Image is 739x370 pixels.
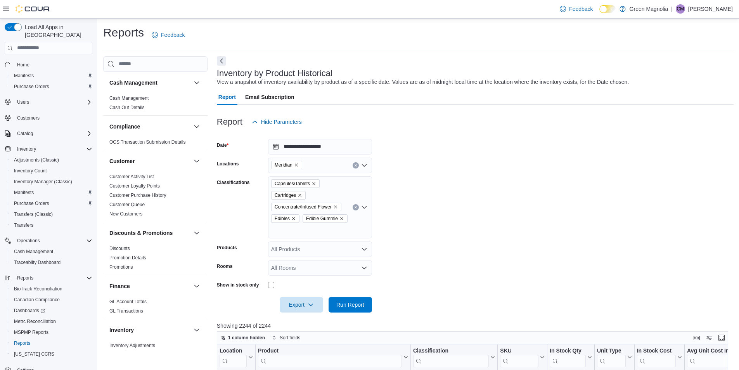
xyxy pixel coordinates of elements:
[109,105,145,110] a: Cash Out Details
[413,347,489,354] div: Classification
[14,97,92,107] span: Users
[717,333,726,342] button: Enter fullscreen
[333,205,338,209] button: Remove Concentrate/Infused Flower from selection in this group
[271,161,302,169] span: Meridian
[298,193,302,198] button: Remove Cartridges from selection in this group
[14,329,48,335] span: MSPMP Reports
[8,294,95,305] button: Canadian Compliance
[11,188,37,197] a: Manifests
[17,146,36,152] span: Inventory
[8,155,95,165] button: Adjustments (Classic)
[109,202,145,208] span: Customer Queue
[353,162,359,168] button: Clear input
[500,347,545,367] button: SKU
[11,317,92,326] span: Metrc Reconciliation
[217,282,259,288] label: Show in stock only
[11,221,36,230] a: Transfers
[109,264,133,270] span: Promotions
[8,176,95,187] button: Inventory Manager (Classic)
[109,139,186,145] span: OCS Transaction Submission Details
[103,25,144,40] h1: Reports
[11,177,92,186] span: Inventory Manager (Classic)
[109,282,130,290] h3: Finance
[14,60,33,69] a: Home
[303,214,348,223] span: Edible Gummie
[109,183,160,189] a: Customer Loyalty Points
[688,4,733,14] p: [PERSON_NAME]
[217,263,233,269] label: Rooms
[14,60,92,69] span: Home
[109,299,147,305] span: GL Account Totals
[11,295,92,304] span: Canadian Compliance
[17,238,40,244] span: Operations
[109,174,154,179] a: Customer Activity List
[14,168,47,174] span: Inventory Count
[637,347,682,367] button: In Stock Cost
[11,306,48,315] a: Dashboards
[109,255,146,261] a: Promotion Details
[16,5,50,13] img: Cova
[11,349,57,359] a: [US_STATE] CCRS
[8,327,95,338] button: MSPMP Reports
[245,89,294,105] span: Email Subscription
[11,199,92,208] span: Purchase Orders
[11,177,75,186] a: Inventory Manager (Classic)
[2,128,95,139] button: Catalog
[192,281,201,291] button: Finance
[109,123,140,130] h3: Compliance
[11,247,92,256] span: Cash Management
[217,78,629,86] div: View a snapshot of inventory availability by product as of a specific date. Values are as of midn...
[413,347,489,367] div: Classification
[2,59,95,70] button: Home
[109,343,155,348] a: Inventory Adjustments
[109,202,145,207] a: Customer Queue
[671,4,673,14] p: |
[677,4,684,14] span: CM
[103,244,208,275] div: Discounts & Promotions
[271,191,306,200] span: Cartridges
[312,181,316,186] button: Remove Capsules/Tablets from selection in this group
[11,71,37,80] a: Manifests
[8,165,95,176] button: Inventory Count
[14,273,36,283] button: Reports
[14,286,62,292] span: BioTrack Reconciliation
[14,200,49,207] span: Purchase Orders
[109,211,142,217] a: New Customers
[692,333,701,342] button: Keyboard shortcuts
[217,179,250,186] label: Classifications
[109,95,149,101] span: Cash Management
[11,199,52,208] a: Purchase Orders
[14,113,92,123] span: Customers
[109,79,190,87] button: Cash Management
[11,258,64,267] a: Traceabilty Dashboard
[557,1,596,17] a: Feedback
[109,157,190,165] button: Customer
[11,247,56,256] a: Cash Management
[11,317,59,326] a: Metrc Reconciliation
[14,222,33,228] span: Transfers
[217,333,268,342] button: 1 column hidden
[14,307,45,314] span: Dashboards
[103,94,208,115] div: Cash Management
[261,118,302,126] span: Hide Parameters
[14,144,92,154] span: Inventory
[2,273,95,283] button: Reports
[14,236,43,245] button: Operations
[11,339,33,348] a: Reports
[14,97,32,107] button: Users
[275,215,290,222] span: Edibles
[258,347,402,367] div: Product
[11,155,92,165] span: Adjustments (Classic)
[217,142,229,148] label: Date
[258,347,402,354] div: Product
[109,104,145,111] span: Cash Out Details
[217,117,242,127] h3: Report
[11,284,92,294] span: BioTrack Reconciliation
[217,56,226,66] button: Next
[11,166,92,175] span: Inventory Count
[109,211,142,217] span: New Customers
[361,265,367,271] button: Open list of options
[14,273,92,283] span: Reports
[149,27,188,43] a: Feedback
